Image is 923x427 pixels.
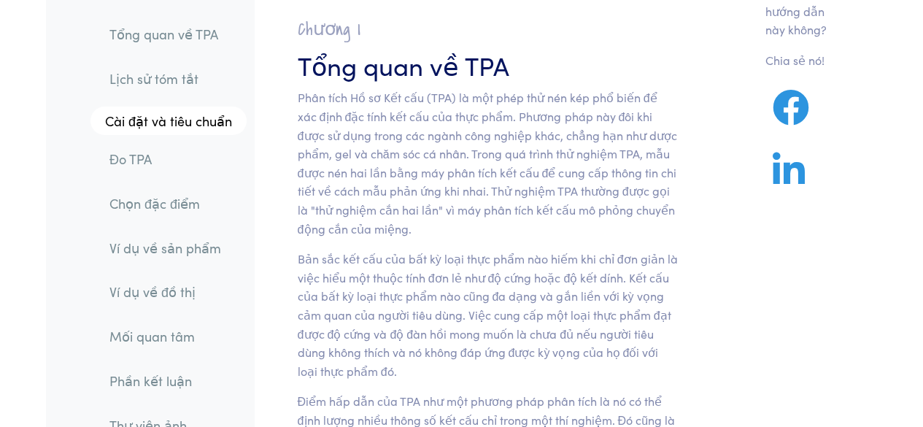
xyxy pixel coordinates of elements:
[765,169,812,188] a: Chia sẻ trên LinkedIn
[109,69,198,88] font: Lịch sử tóm tắt
[765,52,824,68] font: Chia sẻ nó!
[109,239,221,257] font: Ví dụ về sản phẩm
[298,17,360,42] font: Chương I
[109,282,196,301] font: Ví dụ về đồ thị
[98,231,247,265] a: Ví dụ về sản phẩm
[298,250,678,379] font: Bản sắc kết cấu của bất kỳ loại thực phẩm nào hiếm khi chỉ đơn giản là việc hiểu một thuộc tính đ...
[109,194,200,212] font: Chọn đặc điểm
[98,62,247,96] a: Lịch sử tóm tắt
[298,47,509,82] font: Tổng quan về TPA
[109,150,152,168] font: Đo TPA
[109,25,218,43] font: Tổng quan về TPA
[98,275,247,309] a: Ví dụ về đồ thị
[109,327,195,345] font: Mối quan tâm
[298,89,677,236] font: Phân tích Hồ sơ Kết cấu (TPA) là một phép thử nén kép phổ biến để xác định đặc tính kết cấu của t...
[98,320,247,353] a: Mối quan tâm
[109,372,192,390] font: Phần kết luận
[98,18,247,51] a: Tổng quan về TPA
[98,187,247,220] a: Chọn đặc điểm
[98,142,247,176] a: Đo TPA
[105,111,232,129] font: Cài đặt và tiêu chuẩn
[98,364,247,398] a: Phần kết luận
[90,106,247,135] a: Cài đặt và tiêu chuẩn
